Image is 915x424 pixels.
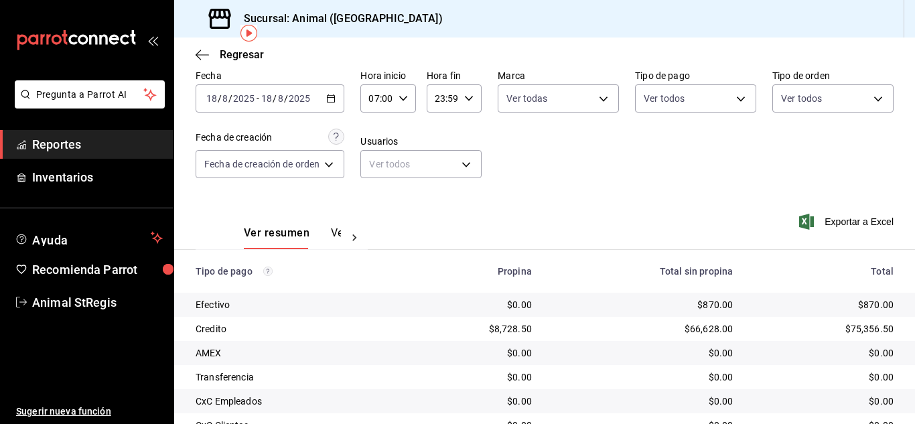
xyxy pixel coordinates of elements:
[196,370,395,384] div: Transferencia
[754,322,894,336] div: $75,356.50
[196,71,344,80] label: Fecha
[772,71,894,80] label: Tipo de orden
[240,25,257,42] img: Tooltip marker
[228,93,232,104] span: /
[427,71,482,80] label: Hora fin
[553,346,733,360] div: $0.00
[220,48,264,61] span: Regresar
[644,92,685,105] span: Ver todos
[32,135,163,153] span: Reportes
[196,322,395,336] div: Credito
[206,93,218,104] input: --
[754,395,894,408] div: $0.00
[263,267,273,276] svg: Los pagos realizados con Pay y otras terminales son montos brutos.
[360,150,482,178] div: Ver todos
[498,71,619,80] label: Marca
[331,226,381,249] button: Ver pagos
[416,395,531,408] div: $0.00
[32,230,145,246] span: Ayuda
[32,293,163,311] span: Animal StRegis
[257,93,259,104] span: -
[553,322,733,336] div: $66,628.00
[754,298,894,311] div: $870.00
[196,346,395,360] div: AMEX
[781,92,822,105] span: Ver todos
[196,48,264,61] button: Regresar
[32,168,163,186] span: Inventarios
[416,370,531,384] div: $0.00
[196,298,395,311] div: Efectivo
[218,93,222,104] span: /
[288,93,311,104] input: ----
[802,214,894,230] button: Exportar a Excel
[754,346,894,360] div: $0.00
[273,93,277,104] span: /
[754,370,894,384] div: $0.00
[232,93,255,104] input: ----
[553,266,733,277] div: Total sin propina
[416,298,531,311] div: $0.00
[233,11,443,27] h3: Sucursal: Animal ([GEOGRAPHIC_DATA])
[553,370,733,384] div: $0.00
[553,298,733,311] div: $870.00
[32,261,163,279] span: Recomienda Parrot
[36,88,144,102] span: Pregunta a Parrot AI
[244,226,309,249] button: Ver resumen
[416,346,531,360] div: $0.00
[222,93,228,104] input: --
[196,266,395,277] div: Tipo de pago
[360,71,415,80] label: Hora inicio
[196,131,272,145] div: Fecha de creación
[284,93,288,104] span: /
[553,395,733,408] div: $0.00
[506,92,547,105] span: Ver todas
[9,97,165,111] a: Pregunta a Parrot AI
[416,266,531,277] div: Propina
[754,266,894,277] div: Total
[15,80,165,109] button: Pregunta a Parrot AI
[204,157,320,171] span: Fecha de creación de orden
[196,395,395,408] div: CxC Empleados
[261,93,273,104] input: --
[16,405,163,419] span: Sugerir nueva función
[360,137,482,146] label: Usuarios
[277,93,284,104] input: --
[635,71,756,80] label: Tipo de pago
[147,35,158,46] button: open_drawer_menu
[244,226,341,249] div: navigation tabs
[416,322,531,336] div: $8,728.50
